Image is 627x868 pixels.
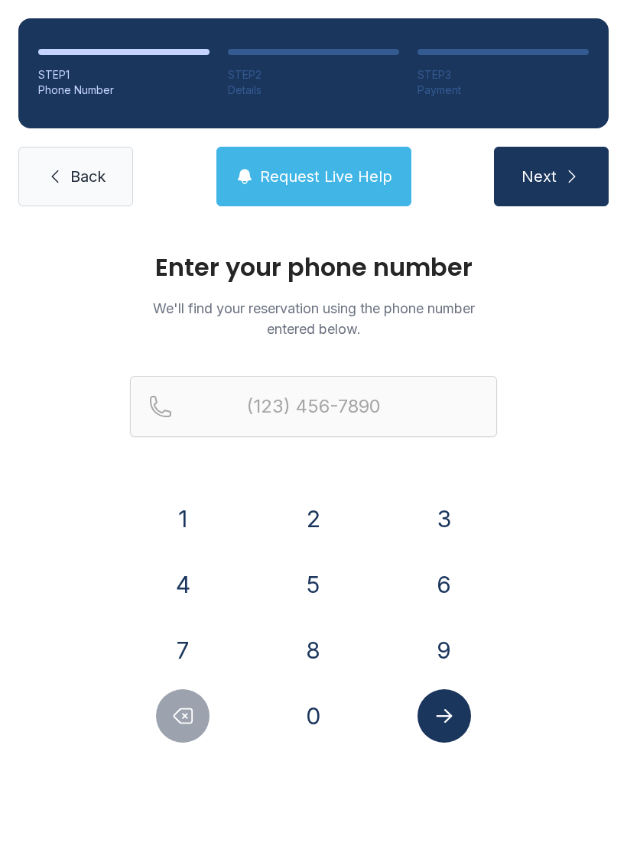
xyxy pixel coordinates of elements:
[156,623,210,677] button: 7
[130,376,497,437] input: Reservation phone number
[156,492,210,546] button: 1
[38,67,210,83] div: STEP 1
[156,558,210,611] button: 4
[287,689,340,743] button: 0
[521,166,557,187] span: Next
[417,558,471,611] button: 6
[130,298,497,339] p: We'll find your reservation using the phone number entered below.
[38,83,210,98] div: Phone Number
[287,623,340,677] button: 8
[260,166,392,187] span: Request Live Help
[287,558,340,611] button: 5
[287,492,340,546] button: 2
[228,67,399,83] div: STEP 2
[417,83,589,98] div: Payment
[130,255,497,280] h1: Enter your phone number
[156,689,210,743] button: Delete number
[417,623,471,677] button: 9
[70,166,106,187] span: Back
[417,492,471,546] button: 3
[417,689,471,743] button: Submit lookup form
[228,83,399,98] div: Details
[417,67,589,83] div: STEP 3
